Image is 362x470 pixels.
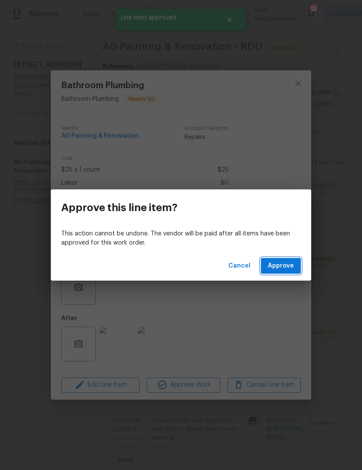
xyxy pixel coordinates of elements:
[61,202,178,214] h3: Approve this line item?
[225,258,254,274] button: Cancel
[268,261,294,271] span: Approve
[61,229,301,248] p: This action cannot be undone. The vendor will be paid after all items have been approved for this...
[228,261,250,271] span: Cancel
[261,258,301,274] button: Approve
